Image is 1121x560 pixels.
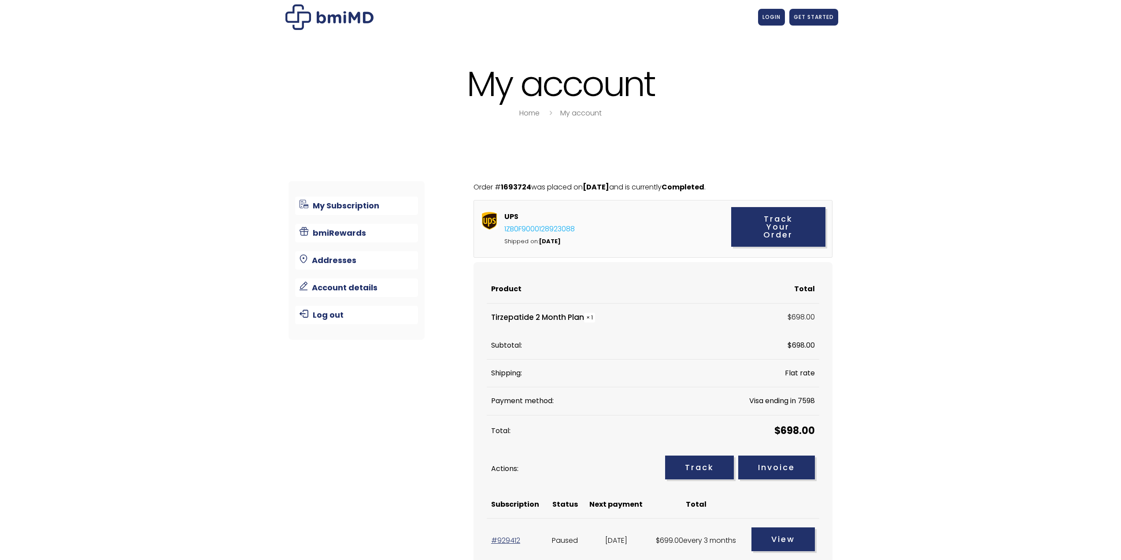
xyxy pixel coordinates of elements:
[504,235,698,248] div: Shipped on:
[731,207,825,247] a: Track Your Order
[738,456,815,479] a: Invoice order number 1693724
[519,108,540,118] a: Home
[487,447,625,491] th: Actions:
[560,108,602,118] a: My account
[487,415,625,447] th: Total:
[289,181,425,340] nav: Account pages
[789,9,838,26] a: GET STARTED
[285,4,374,30] img: My account
[794,13,834,21] span: GET STARTED
[481,212,498,230] img: ups.png
[625,387,819,415] td: Visa ending in 7598
[758,9,785,26] a: LOGIN
[788,340,815,350] span: 698.00
[295,278,418,297] a: Account details
[295,306,418,324] a: Log out
[662,182,704,192] mark: Completed
[665,456,734,479] a: Track order number 1693724
[584,313,595,323] strong: × 1
[487,387,625,415] th: Payment method:
[491,499,539,509] span: Subscription
[686,499,707,509] span: Total
[295,251,418,270] a: Addresses
[788,340,792,350] span: $
[487,275,625,303] th: Product
[788,312,792,322] span: $
[487,304,625,332] td: Tirzepatide 2 Month Plan
[474,181,832,193] p: Order # was placed on and is currently .
[625,360,819,387] td: Flat rate
[583,182,609,192] mark: [DATE]
[788,312,815,322] bdi: 698.00
[762,13,781,21] span: LOGIN
[283,65,838,103] h1: My account
[504,211,696,223] strong: UPS
[546,108,555,118] i: breadcrumbs separator
[501,182,531,192] mark: 1693724
[774,424,815,438] span: 698.00
[751,527,815,551] a: View
[589,499,643,509] span: Next payment
[552,499,578,509] span: Status
[539,237,561,245] strong: [DATE]
[295,197,418,215] a: My Subscription
[491,535,520,545] a: #929412
[487,360,625,387] th: Shipping:
[295,224,418,242] a: bmiRewards
[656,535,660,545] span: $
[504,224,575,234] a: 1ZB0F9000128923088
[625,275,819,303] th: Total
[487,332,625,360] th: Subtotal:
[656,535,683,545] span: 699.00
[774,424,781,438] span: $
